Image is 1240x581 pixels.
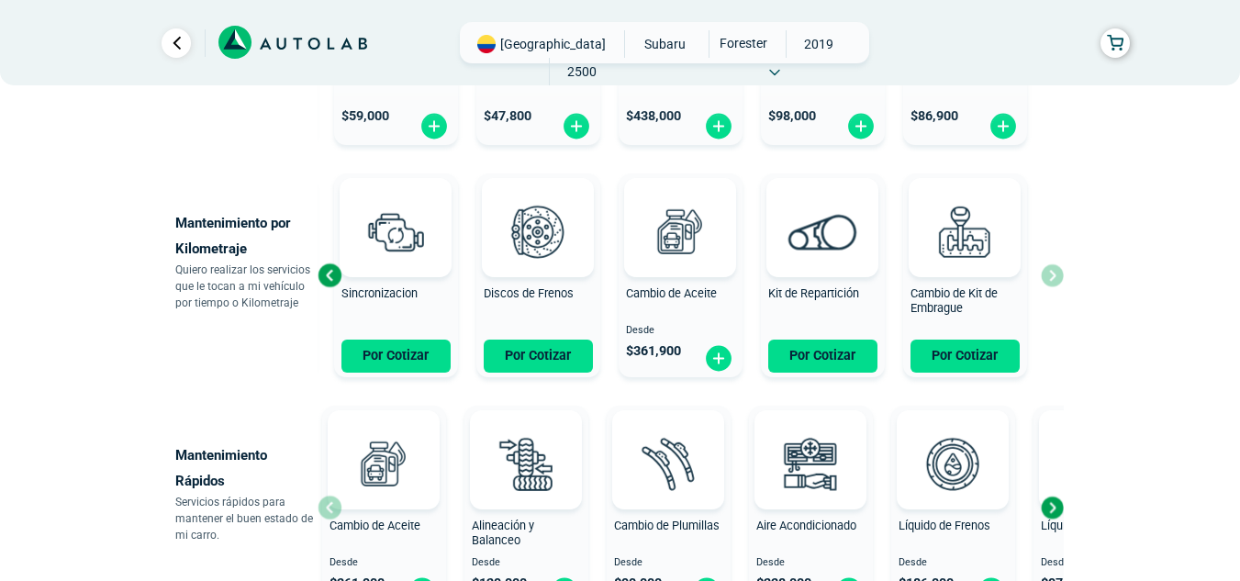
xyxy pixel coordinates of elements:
[486,423,566,504] img: alineacion_y_balanceo-v3.svg
[768,286,859,300] span: Kit de Repartición
[368,182,423,237] img: AD0BCuuxAAAAAElFTkSuQmCC
[761,173,885,377] button: Kit de Repartición Por Cotizar
[619,173,743,377] button: Cambio de Aceite Desde $361,900
[756,557,866,569] span: Desde
[704,344,733,373] img: fi_plus-circle2.svg
[653,182,708,237] img: AD0BCuuxAAAAAElFTkSuQmCC
[846,112,876,140] img: fi_plus-circle2.svg
[788,214,857,250] img: correa_de_reparticion-v3.svg
[989,112,1018,140] img: fi_plus-circle2.svg
[562,112,591,140] img: fi_plus-circle2.svg
[1041,557,1150,569] span: Desde
[626,286,717,300] span: Cambio de Aceite
[614,557,723,569] span: Desde
[484,286,574,300] span: Discos de Frenos
[316,262,343,289] div: Previous slide
[640,191,721,272] img: cambio_de_aceite-v3.svg
[628,423,709,504] img: plumillas-v3.svg
[1055,423,1135,504] img: liquido_refrigerante-v3.svg
[498,414,553,469] img: AD0BCuuxAAAAAElFTkSuQmCC
[477,35,496,53] img: Flag of COLOMBIA
[768,108,816,124] span: $ 98,000
[472,557,581,569] span: Desde
[787,30,852,58] span: 2019
[419,112,449,140] img: fi_plus-circle2.svg
[756,519,856,532] span: Aire Acondicionado
[1038,494,1066,521] div: Next slide
[912,423,993,504] img: liquido_frenos-v3.svg
[550,58,615,85] span: 2500
[510,182,565,237] img: AD0BCuuxAAAAAElFTkSuQmCC
[795,182,850,237] img: AD0BCuuxAAAAAElFTkSuQmCC
[484,108,531,124] span: $ 47,800
[899,557,1008,569] span: Desde
[614,519,720,532] span: Cambio de Plumillas
[330,557,439,569] span: Desde
[484,340,593,373] button: Por Cotizar
[341,108,389,124] span: $ 59,000
[497,191,578,272] img: frenos2-v3.svg
[641,414,696,469] img: AD0BCuuxAAAAAElFTkSuQmCC
[770,423,851,504] img: aire_acondicionado-v3.svg
[910,108,958,124] span: $ 86,900
[903,173,1027,377] button: Cambio de Kit de Embrague Por Cotizar
[500,35,606,53] span: [GEOGRAPHIC_DATA]
[355,191,436,272] img: sincronizacion-v3.svg
[768,340,877,373] button: Por Cotizar
[925,414,980,469] img: AD0BCuuxAAAAAElFTkSuQmCC
[330,519,420,532] span: Cambio de Aceite
[341,286,418,300] span: Sincronizacion
[899,519,990,532] span: Líquido de Frenos
[175,210,318,262] p: Mantenimiento por Kilometraje
[162,28,191,58] a: Ir al paso anterior
[626,325,735,337] span: Desde
[472,519,534,548] span: Alineación y Balanceo
[910,340,1020,373] button: Por Cotizar
[175,494,318,543] p: Servicios rápidos para mantener el buen estado de mi carro.
[924,191,1005,272] img: kit_de_embrague-v3.svg
[709,30,775,56] span: Forester
[704,112,733,140] img: fi_plus-circle2.svg
[937,182,992,237] img: AD0BCuuxAAAAAElFTkSuQmCC
[1041,519,1145,532] span: Líquido Refrigerante
[476,173,600,377] button: Discos de Frenos Por Cotizar
[626,343,681,359] span: $ 361,900
[783,414,838,469] img: AD0BCuuxAAAAAElFTkSuQmCC
[632,30,698,58] span: SUBARU
[343,423,424,504] img: cambio_de_aceite-v3.svg
[341,340,451,373] button: Por Cotizar
[356,414,411,469] img: AD0BCuuxAAAAAElFTkSuQmCC
[334,173,458,377] button: Sincronizacion Por Cotizar
[910,286,998,316] span: Cambio de Kit de Embrague
[626,108,681,124] span: $ 438,000
[175,442,318,494] p: Mantenimiento Rápidos
[175,262,318,311] p: Quiero realizar los servicios que le tocan a mi vehículo por tiempo o Kilometraje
